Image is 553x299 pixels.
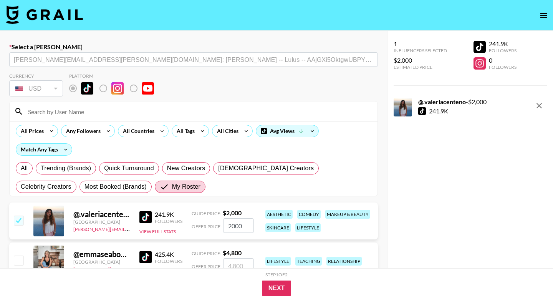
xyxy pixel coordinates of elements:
[118,125,156,137] div: All Countries
[73,249,130,259] div: @ emmaseabourn
[73,219,130,225] div: [GEOGRAPHIC_DATA]
[73,259,130,265] div: [GEOGRAPHIC_DATA]
[139,229,176,234] button: View Full Stats
[418,98,487,106] div: - $ 2,000
[155,218,182,224] div: Followers
[223,258,254,273] input: 4,800
[9,79,63,98] div: Currency is locked to USD
[16,144,72,155] div: Match Any Tags
[394,40,447,48] div: 1
[41,164,91,173] span: Trending (Brands)
[139,211,152,223] img: TikTok
[326,257,362,266] div: relationship
[69,80,160,96] div: Remove selected talent to change platforms
[223,209,242,216] strong: $ 2,000
[295,257,322,266] div: teaching
[489,40,517,48] div: 241.9K
[394,56,447,64] div: $2,000
[142,82,154,95] img: YouTube
[155,211,182,218] div: 241.9K
[265,257,291,266] div: lifestyle
[9,73,63,79] div: Currency
[9,43,378,51] label: Select a [PERSON_NAME]
[394,48,447,53] div: Influencers Selected
[489,48,517,53] div: Followers
[394,64,447,70] div: Estimated Price
[11,82,61,95] div: USD
[262,281,291,296] button: Next
[167,164,205,173] span: New Creators
[218,164,314,173] span: [DEMOGRAPHIC_DATA] Creators
[489,56,517,64] div: 0
[84,182,147,191] span: Most Booked (Brands)
[172,125,196,137] div: All Tags
[81,82,93,95] img: TikTok
[23,105,373,118] input: Search by User Name
[21,164,28,173] span: All
[73,209,130,219] div: @ .valeriacenteno
[265,223,291,232] div: skincare
[172,182,200,191] span: My Roster
[418,98,466,105] strong: @ .valeriacenteno
[69,73,160,79] div: Platform
[536,8,551,23] button: open drawer
[21,182,71,191] span: Celebrity Creators
[192,251,221,256] span: Guide Price:
[192,264,222,269] span: Offer Price:
[61,125,102,137] div: Any Followers
[104,164,154,173] span: Quick Turnaround
[223,249,242,256] strong: $ 4,800
[73,225,187,232] a: [PERSON_NAME][EMAIL_ADDRESS][DOMAIN_NAME]
[325,210,370,219] div: makeup & beauty
[111,82,124,95] img: Instagram
[6,5,83,24] img: Grail Talent
[155,251,182,258] div: 425.4K
[192,211,221,216] span: Guide Price:
[295,223,321,232] div: lifestyle
[212,125,240,137] div: All Cities
[139,251,152,263] img: TikTok
[256,125,318,137] div: Avg Views
[223,218,254,233] input: 2,000
[16,125,45,137] div: All Prices
[192,224,222,229] span: Offer Price:
[155,258,182,264] div: Followers
[265,272,288,277] div: Step 1 of 2
[489,64,517,70] div: Followers
[297,210,321,219] div: comedy
[429,107,448,115] div: 241.9K
[265,210,293,219] div: aesthetic
[531,98,547,113] button: remove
